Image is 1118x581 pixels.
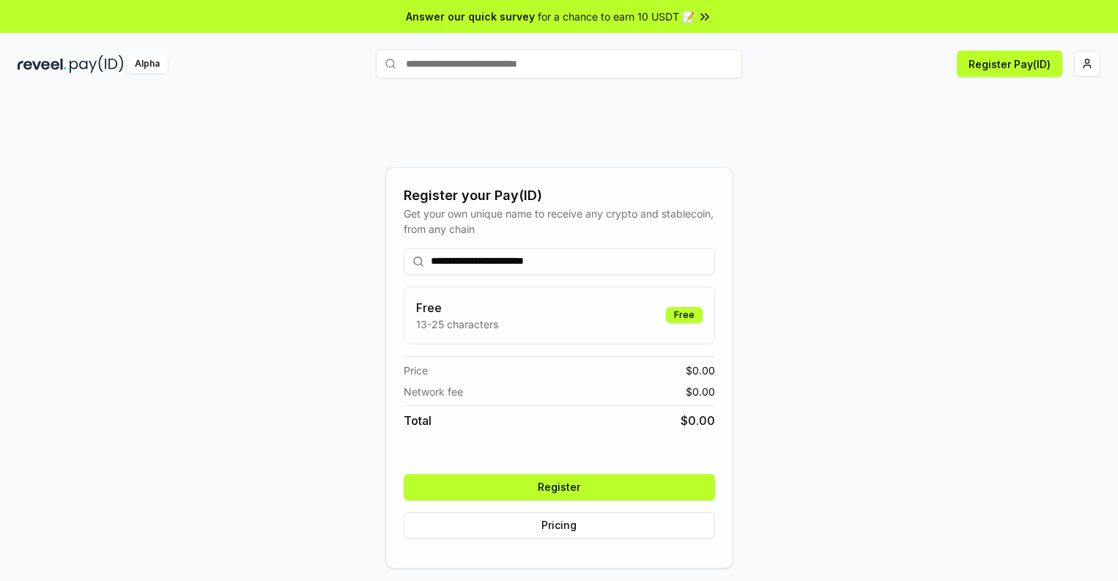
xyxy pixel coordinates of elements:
[681,412,715,429] span: $ 0.00
[404,512,715,539] button: Pricing
[686,363,715,378] span: $ 0.00
[416,317,498,332] p: 13-25 characters
[404,206,715,237] div: Get your own unique name to receive any crypto and stablecoin, from any chain
[404,185,715,206] div: Register your Pay(ID)
[957,51,1062,77] button: Register Pay(ID)
[666,307,703,323] div: Free
[127,55,168,73] div: Alpha
[404,384,463,399] span: Network fee
[538,9,695,24] span: for a chance to earn 10 USDT 📝
[404,474,715,500] button: Register
[404,412,432,429] span: Total
[416,299,498,317] h3: Free
[70,55,124,73] img: pay_id
[18,55,67,73] img: reveel_dark
[406,9,535,24] span: Answer our quick survey
[686,384,715,399] span: $ 0.00
[404,363,428,378] span: Price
